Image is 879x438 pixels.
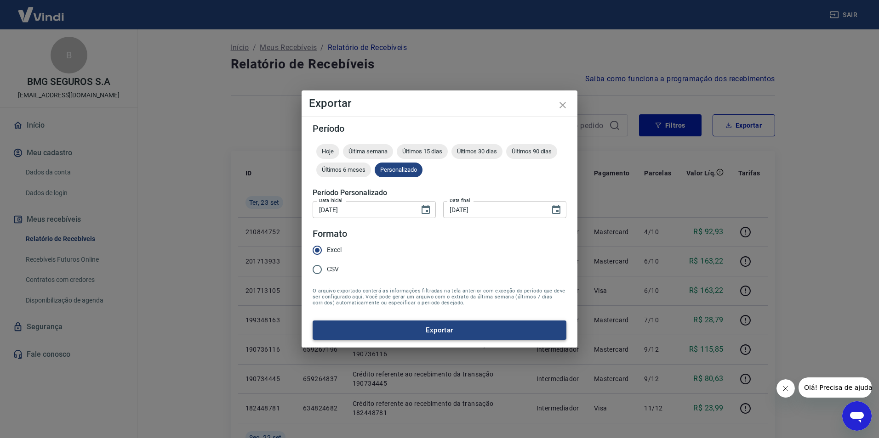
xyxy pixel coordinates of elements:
[313,288,566,306] span: O arquivo exportado conterá as informações filtradas na tela anterior com exceção do período que ...
[319,197,342,204] label: Data inicial
[506,148,557,155] span: Últimos 90 dias
[451,148,502,155] span: Últimos 30 dias
[842,401,872,431] iframe: Botão para abrir a janela de mensagens
[343,144,393,159] div: Última semana
[313,124,566,133] h5: Período
[309,98,570,109] h4: Exportar
[506,144,557,159] div: Últimos 90 dias
[316,166,371,173] span: Últimos 6 meses
[316,144,339,159] div: Hoje
[552,94,574,116] button: close
[799,377,872,398] iframe: Mensagem da empresa
[375,166,422,173] span: Personalizado
[316,148,339,155] span: Hoje
[375,163,422,177] div: Personalizado
[313,201,413,218] input: DD/MM/YYYY
[451,144,502,159] div: Últimos 30 dias
[327,245,342,255] span: Excel
[547,201,565,219] button: Choose date, selected date is 23 de set de 2025
[6,6,77,14] span: Olá! Precisa de ajuda?
[443,201,543,218] input: DD/MM/YYYY
[316,163,371,177] div: Últimos 6 meses
[313,320,566,340] button: Exportar
[397,144,448,159] div: Últimos 15 dias
[450,197,470,204] label: Data final
[313,188,566,197] h5: Período Personalizado
[417,201,435,219] button: Choose date, selected date is 4 de set de 2025
[343,148,393,155] span: Última semana
[313,227,347,241] legend: Formato
[776,379,795,398] iframe: Fechar mensagem
[397,148,448,155] span: Últimos 15 dias
[327,264,339,274] span: CSV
